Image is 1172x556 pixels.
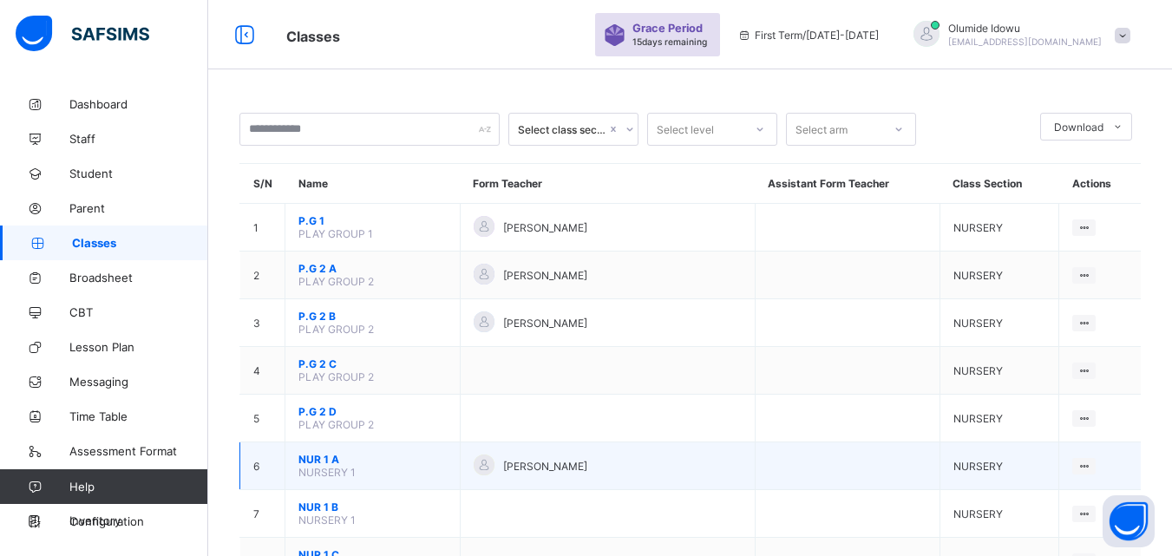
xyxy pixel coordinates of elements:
span: Assessment Format [69,444,208,458]
span: session/term information [737,29,879,42]
span: Lesson Plan [69,340,208,354]
span: 15 days remaining [632,36,707,47]
th: Actions [1059,164,1141,204]
span: Staff [69,132,208,146]
span: [PERSON_NAME] [503,317,587,330]
th: Class Section [940,164,1059,204]
th: Name [285,164,461,204]
span: NURSERY 1 [298,513,356,527]
span: NURSERY 1 [298,466,356,479]
span: P.G 2 A [298,262,447,275]
span: NURSERY [953,364,1003,377]
span: NUR 1 B [298,500,447,513]
div: Select arm [796,113,848,146]
span: PLAY GROUP 1 [298,227,373,240]
span: PLAY GROUP 2 [298,275,374,288]
td: 4 [240,347,285,395]
span: [PERSON_NAME] [503,460,587,473]
span: NUR 1 A [298,453,447,466]
span: PLAY GROUP 2 [298,323,374,336]
th: Assistant Form Teacher [755,164,940,204]
span: Download [1054,121,1103,134]
span: Help [69,480,207,494]
span: Dashboard [69,97,208,111]
span: NURSERY [953,269,1003,282]
span: [PERSON_NAME] [503,269,587,282]
span: Classes [286,28,340,45]
td: 5 [240,395,285,442]
span: CBT [69,305,208,319]
td: 2 [240,252,285,299]
span: P.G 1 [298,214,447,227]
span: Parent [69,201,208,215]
div: Select class section [518,123,606,136]
span: PLAY GROUP 2 [298,370,374,383]
span: Time Table [69,409,208,423]
span: PLAY GROUP 2 [298,418,374,431]
span: NURSERY [953,412,1003,425]
span: NURSERY [953,460,1003,473]
span: NURSERY [953,317,1003,330]
th: S/N [240,164,285,204]
img: safsims [16,16,149,52]
span: Broadsheet [69,271,208,285]
span: Grace Period [632,22,703,35]
span: Student [69,167,208,180]
img: sticker-purple.71386a28dfed39d6af7621340158ba97.svg [604,24,625,46]
span: NURSERY [953,507,1003,520]
span: Configuration [69,514,207,528]
div: OlumideIdowu [896,21,1139,49]
span: [PERSON_NAME] [503,221,587,234]
span: Classes [72,236,208,250]
td: 3 [240,299,285,347]
div: Select level [657,113,714,146]
span: NURSERY [953,221,1003,234]
span: P.G 2 C [298,357,447,370]
button: Open asap [1103,495,1155,547]
span: [EMAIL_ADDRESS][DOMAIN_NAME] [948,36,1102,47]
td: 6 [240,442,285,490]
span: P.G 2 D [298,405,447,418]
td: 7 [240,490,285,538]
span: Olumide Idowu [948,22,1102,35]
td: 1 [240,204,285,252]
span: Messaging [69,375,208,389]
span: P.G 2 B [298,310,447,323]
th: Form Teacher [460,164,755,204]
